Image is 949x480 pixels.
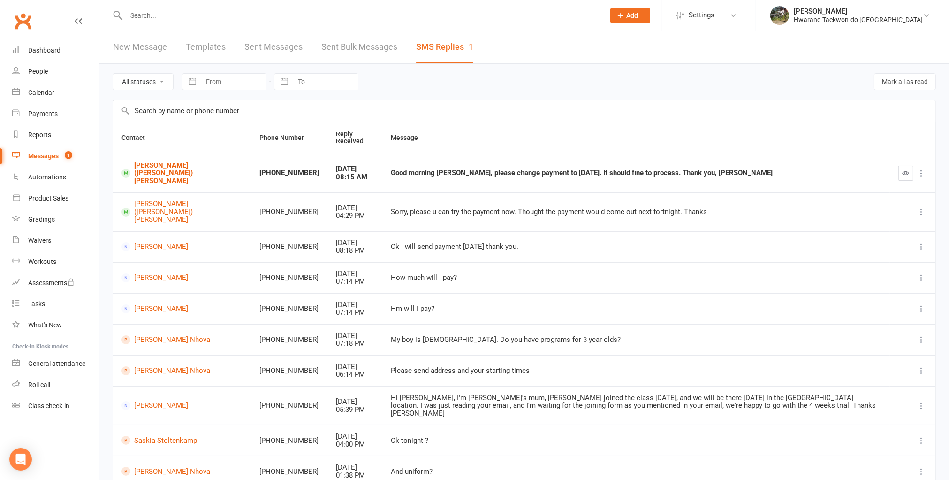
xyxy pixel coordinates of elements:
[28,279,75,286] div: Assessments
[113,100,935,122] input: Search by name or phone number
[259,437,319,445] div: [PHONE_NUMBER]
[469,42,473,52] div: 1
[12,146,99,167] a: Messages 1
[382,122,890,154] th: Message
[121,200,243,224] a: [PERSON_NAME] ([PERSON_NAME]) [PERSON_NAME]
[336,204,374,212] div: [DATE]
[12,103,99,124] a: Payments
[12,272,99,294] a: Assessments
[794,7,923,15] div: [PERSON_NAME]
[12,251,99,272] a: Workouts
[12,167,99,188] a: Automations
[336,472,374,480] div: 01:38 PM
[391,336,881,344] div: My boy is [DEMOGRAPHIC_DATA]. Do you have programs for 3 year olds?
[12,61,99,82] a: People
[121,335,243,344] a: [PERSON_NAME] Nhova
[391,437,881,445] div: Ok tonight ?
[336,270,374,278] div: [DATE]
[336,239,374,247] div: [DATE]
[28,131,51,139] div: Reports
[251,122,327,154] th: Phone Number
[12,209,99,230] a: Gradings
[259,336,319,344] div: [PHONE_NUMBER]
[28,68,48,75] div: People
[9,448,32,471] div: Open Intercom Messenger
[121,436,243,445] a: Saskia Stoltenkamp
[391,243,881,251] div: Ok I will send payment [DATE] thank you.
[336,441,374,449] div: 04:00 PM
[121,273,243,282] a: [PERSON_NAME]
[336,406,374,414] div: 05:39 PM
[391,169,881,177] div: Good morning [PERSON_NAME], please change payment to [DATE]. It should fine to process. Thank you...
[336,247,374,255] div: 08:18 PM
[416,31,473,63] a: SMS Replies1
[336,301,374,309] div: [DATE]
[121,304,243,313] a: [PERSON_NAME]
[336,165,374,173] div: [DATE]
[123,9,598,22] input: Search...
[12,374,99,395] a: Roll call
[121,401,243,410] a: [PERSON_NAME]
[113,31,167,63] a: New Message
[28,402,69,410] div: Class check-in
[770,6,789,25] img: thumb_image1508293539.png
[28,194,68,202] div: Product Sales
[12,82,99,103] a: Calendar
[28,89,54,96] div: Calendar
[12,40,99,61] a: Dashboard
[327,122,382,154] th: Reply Received
[391,274,881,282] div: How much will I pay?
[391,468,881,476] div: And uniform?
[336,464,374,472] div: [DATE]
[244,31,303,63] a: Sent Messages
[186,31,226,63] a: Templates
[65,151,72,159] span: 1
[28,152,59,160] div: Messages
[336,433,374,441] div: [DATE]
[113,122,251,154] th: Contact
[336,332,374,340] div: [DATE]
[259,208,319,216] div: [PHONE_NUMBER]
[28,237,51,244] div: Waivers
[28,258,56,265] div: Workouts
[336,212,374,220] div: 04:29 PM
[259,402,319,410] div: [PHONE_NUMBER]
[12,353,99,374] a: General attendance kiosk mode
[28,360,85,367] div: General attendance
[28,46,61,54] div: Dashboard
[28,381,50,388] div: Roll call
[12,294,99,315] a: Tasks
[610,8,650,23] button: Add
[336,278,374,286] div: 07:14 PM
[121,467,243,476] a: [PERSON_NAME] Nhova
[12,124,99,146] a: Reports
[794,15,923,24] div: Hwarang Taekwon-do [GEOGRAPHIC_DATA]
[121,242,243,251] a: [PERSON_NAME]
[627,12,638,19] span: Add
[259,468,319,476] div: [PHONE_NUMBER]
[391,208,881,216] div: Sorry, please u can try the payment now. Thought the payment would come out next fortnight. Thanks
[391,367,881,375] div: Please send address and your starting times
[28,173,66,181] div: Automations
[28,216,55,223] div: Gradings
[336,309,374,317] div: 07:14 PM
[121,366,243,375] a: [PERSON_NAME] Nhova
[336,363,374,371] div: [DATE]
[28,300,45,308] div: Tasks
[259,243,319,251] div: [PHONE_NUMBER]
[259,305,319,313] div: [PHONE_NUMBER]
[12,395,99,417] a: Class kiosk mode
[336,340,374,348] div: 07:18 PM
[336,173,374,181] div: 08:15 AM
[11,9,35,33] a: Clubworx
[336,371,374,379] div: 06:14 PM
[336,398,374,406] div: [DATE]
[121,162,243,185] a: [PERSON_NAME] ([PERSON_NAME]) [PERSON_NAME]
[293,74,358,90] input: To
[259,274,319,282] div: [PHONE_NUMBER]
[259,367,319,375] div: [PHONE_NUMBER]
[259,169,319,177] div: [PHONE_NUMBER]
[391,394,881,418] div: Hi [PERSON_NAME], I'm [PERSON_NAME]'s mum, [PERSON_NAME] joined the class [DATE], and we will be ...
[12,315,99,336] a: What's New
[391,305,881,313] div: Hm will I pay?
